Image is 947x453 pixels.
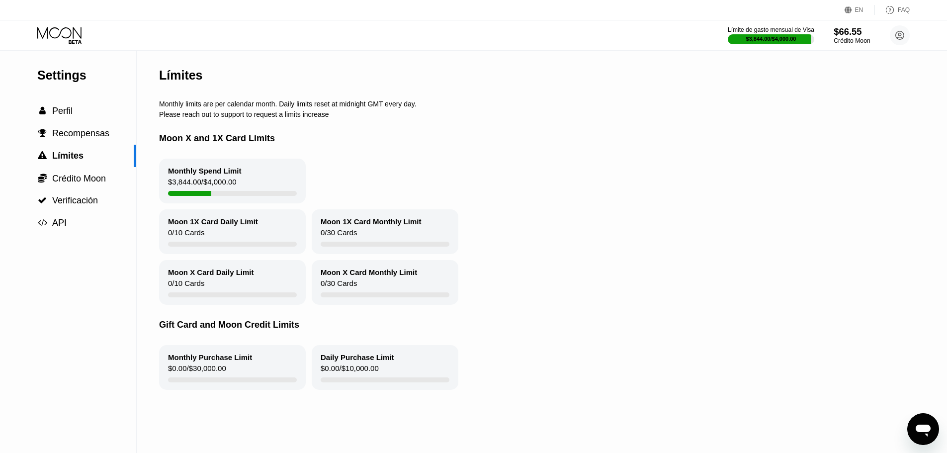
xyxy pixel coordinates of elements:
[38,218,47,227] span: 
[37,196,47,205] div: 
[37,151,47,160] div: 
[321,279,357,292] div: 0 / 30 Cards
[321,217,422,226] div: Moon 1X Card Monthly Limit
[168,353,252,362] div: Monthly Purchase Limit
[38,173,47,183] span: 
[907,413,939,445] iframe: Botón para iniciar la ventana de mensajería
[168,228,204,242] div: 0 / 10 Cards
[37,218,47,227] div: 
[898,6,910,13] div: FAQ
[321,228,357,242] div: 0 / 30 Cards
[159,305,917,345] div: Gift Card and Moon Credit Limits
[52,151,84,161] span: Límites
[39,106,46,115] span: 
[52,195,98,205] span: Verificación
[728,26,814,33] div: Límite de gasto mensual de Visa
[168,364,226,377] div: $0.00 / $30,000.00
[38,196,47,205] span: 
[321,353,394,362] div: Daily Purchase Limit
[52,128,109,138] span: Recompensas
[321,364,379,377] div: $0.00 / $10,000.00
[37,68,136,83] div: Settings
[834,26,870,37] div: $66.55
[52,174,106,183] span: Crédito Moon
[875,5,910,15] div: FAQ
[845,5,875,15] div: EN
[159,118,917,159] div: Moon X and 1X Card Limits
[37,106,47,115] div: 
[834,26,870,44] div: $66.55Crédito Moon
[37,129,47,138] div: 
[38,151,47,160] span: 
[37,173,47,183] div: 
[728,26,814,44] div: Límite de gasto mensual de Visa$3,844.00/$4,000.00
[321,268,417,276] div: Moon X Card Monthly Limit
[168,167,242,175] div: Monthly Spend Limit
[746,36,796,42] div: $3,844.00 / $4,000.00
[168,268,254,276] div: Moon X Card Daily Limit
[38,129,47,138] span: 
[168,217,258,226] div: Moon 1X Card Daily Limit
[834,37,870,44] div: Crédito Moon
[52,218,67,228] span: API
[159,110,917,118] div: Please reach out to support to request a limits increase
[168,279,204,292] div: 0 / 10 Cards
[159,68,203,83] div: Límites
[168,178,237,191] div: $3,844.00 / $4,000.00
[52,106,73,116] span: Perfil
[159,100,917,108] div: Monthly limits are per calendar month. Daily limits reset at midnight GMT every day.
[855,6,863,13] div: EN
